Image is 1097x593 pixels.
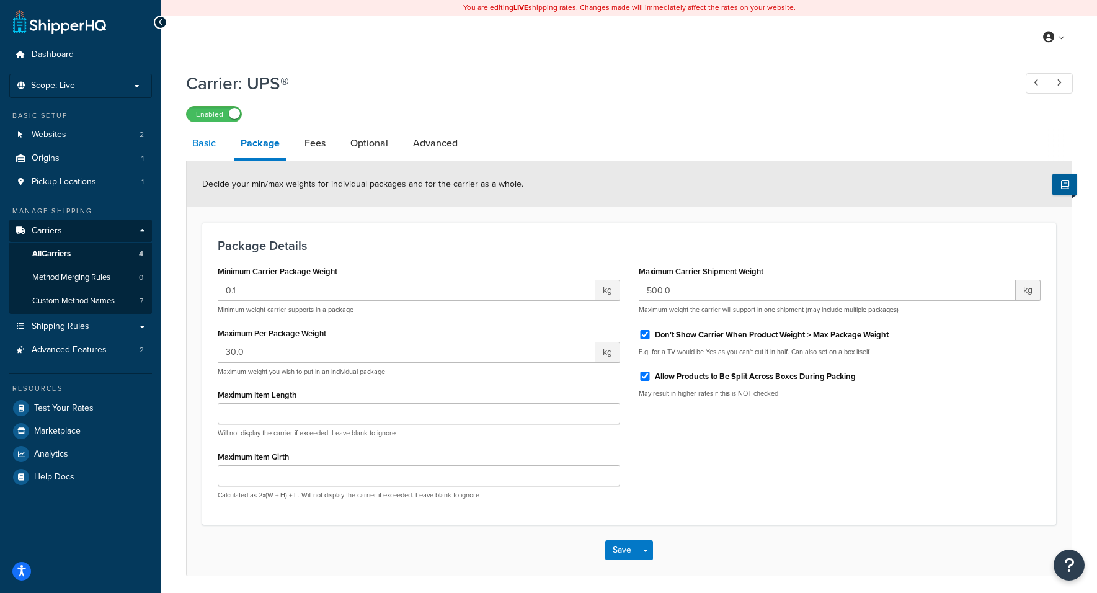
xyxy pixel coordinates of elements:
label: Maximum Carrier Shipment Weight [639,267,763,276]
a: Websites2 [9,123,152,146]
a: Previous Record [1026,73,1050,94]
span: Help Docs [34,472,74,483]
b: LIVE [513,2,528,13]
span: Carriers [32,226,62,236]
p: E.g. for a TV would be Yes as you can't cut it in half. Can also set on a box itself [639,347,1041,357]
a: Origins1 [9,147,152,170]
a: Carriers [9,220,152,243]
span: Custom Method Names [32,296,115,306]
span: Shipping Rules [32,321,89,332]
span: 7 [140,296,143,306]
p: Maximum weight the carrier will support in one shipment (may include multiple packages) [639,305,1041,314]
p: Minimum weight carrier supports in a package [218,305,620,314]
span: Analytics [34,449,68,460]
span: 2 [140,130,144,140]
a: Analytics [9,443,152,465]
a: AllCarriers4 [9,243,152,265]
span: Marketplace [34,426,81,437]
p: Will not display the carrier if exceeded. Leave blank to ignore [218,429,620,438]
span: 1 [141,177,144,187]
a: Advanced [407,128,464,158]
span: Origins [32,153,60,164]
span: All Carriers [32,249,71,259]
div: Basic Setup [9,110,152,121]
a: Help Docs [9,466,152,488]
span: Advanced Features [32,345,107,355]
a: Package [234,128,286,161]
a: Advanced Features2 [9,339,152,362]
span: Pickup Locations [32,177,96,187]
label: Allow Products to Be Split Across Boxes During Packing [655,371,856,382]
p: Maximum weight you wish to put in an individual package [218,367,620,377]
span: Websites [32,130,66,140]
a: Basic [186,128,222,158]
li: Origins [9,147,152,170]
span: kg [595,280,620,301]
li: Custom Method Names [9,290,152,313]
li: Carriers [9,220,152,314]
button: Show Help Docs [1052,174,1077,195]
label: Minimum Carrier Package Weight [218,267,337,276]
a: Test Your Rates [9,397,152,419]
li: Method Merging Rules [9,266,152,289]
label: Maximum Item Length [218,390,296,399]
span: Method Merging Rules [32,272,110,283]
h3: Package Details [218,239,1041,252]
label: Enabled [187,107,241,122]
a: Marketplace [9,420,152,442]
a: Optional [344,128,394,158]
a: Dashboard [9,43,152,66]
button: Open Resource Center [1054,550,1085,581]
a: Method Merging Rules0 [9,266,152,289]
span: kg [1016,280,1041,301]
span: Decide your min/max weights for individual packages and for the carrier as a whole. [202,177,523,190]
li: Advanced Features [9,339,152,362]
a: Fees [298,128,332,158]
div: Resources [9,383,152,394]
label: Don't Show Carrier When Product Weight > Max Package Weight [655,329,889,341]
h1: Carrier: UPS® [186,71,1003,96]
button: Save [605,540,639,560]
div: Manage Shipping [9,206,152,216]
p: May result in higher rates if this is NOT checked [639,389,1041,398]
p: Calculated as 2x(W + H) + L. Will not display the carrier if exceeded. Leave blank to ignore [218,491,620,500]
a: Custom Method Names7 [9,290,152,313]
span: Dashboard [32,50,74,60]
span: 2 [140,345,144,355]
span: Scope: Live [31,81,75,91]
span: 4 [139,249,143,259]
span: kg [595,342,620,363]
li: Websites [9,123,152,146]
label: Maximum Item Girth [218,452,289,461]
label: Maximum Per Package Weight [218,329,326,338]
li: Pickup Locations [9,171,152,194]
a: Next Record [1049,73,1073,94]
span: 1 [141,153,144,164]
span: Test Your Rates [34,403,94,414]
a: Pickup Locations1 [9,171,152,194]
span: 0 [139,272,143,283]
a: Shipping Rules [9,315,152,338]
